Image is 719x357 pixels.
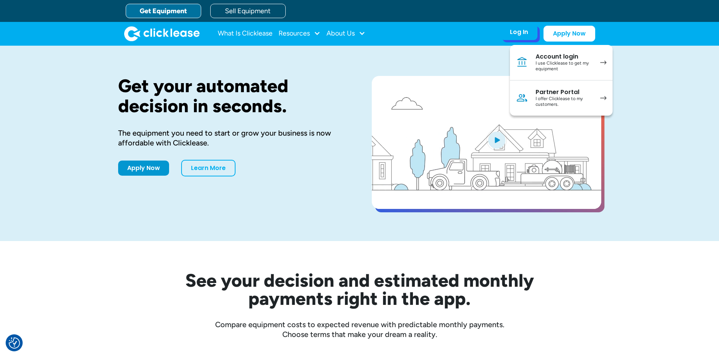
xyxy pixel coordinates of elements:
a: Get Equipment [126,4,201,18]
img: Clicklease logo [124,26,200,41]
div: Log In [510,28,528,36]
h2: See your decision and estimated monthly payments right in the app. [148,271,571,308]
img: Person icon [516,92,528,104]
img: Revisit consent button [9,337,20,349]
a: What Is Clicklease [218,26,273,41]
a: Account loginI use Clicklease to get my equipment [510,45,613,80]
div: Account login [536,53,593,60]
h1: Get your automated decision in seconds. [118,76,348,116]
a: open lightbox [372,76,601,209]
img: arrow [600,60,607,65]
a: Apply Now [118,161,169,176]
img: arrow [600,96,607,100]
img: Bank icon [516,56,528,68]
div: Partner Portal [536,88,593,96]
div: I use Clicklease to get my equipment [536,60,593,72]
a: Partner PortalI offer Clicklease to my customers. [510,80,613,116]
a: home [124,26,200,41]
img: Blue play button logo on a light blue circular background [487,129,507,150]
a: Learn More [181,160,236,176]
nav: Log In [510,45,613,116]
a: Apply Now [543,26,595,42]
button: Consent Preferences [9,337,20,349]
div: I offer Clicklease to my customers. [536,96,593,108]
div: Compare equipment costs to expected revenue with predictable monthly payments. Choose terms that ... [118,320,601,339]
div: Resources [279,26,320,41]
div: The equipment you need to start or grow your business is now affordable with Clicklease. [118,128,348,148]
a: Sell Equipment [210,4,286,18]
div: About Us [326,26,365,41]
